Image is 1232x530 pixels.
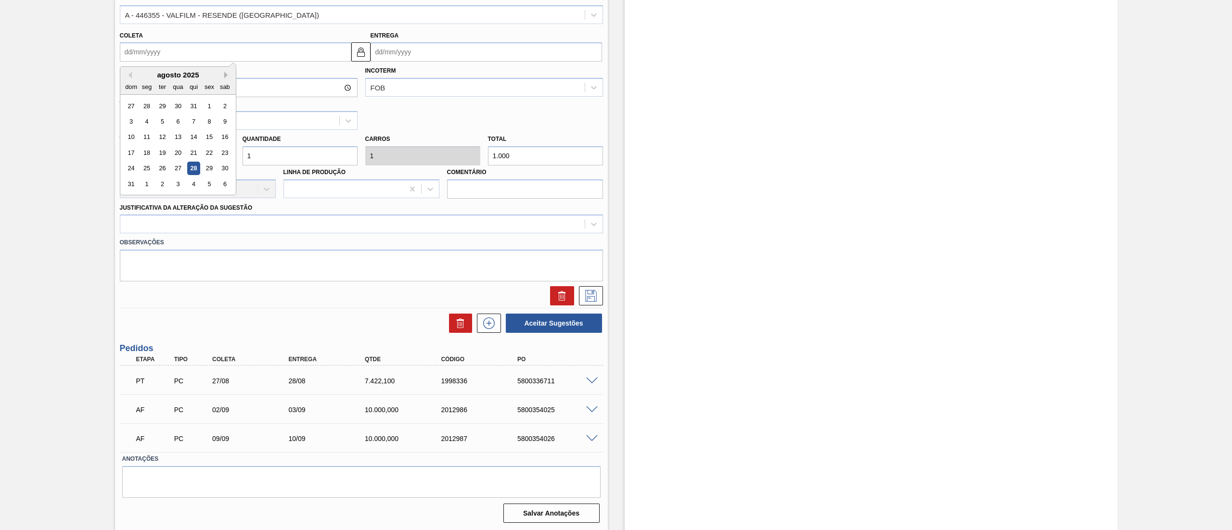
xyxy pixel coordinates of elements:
[171,177,184,190] div: Choose quarta-feira, 3 de setembro de 2025
[125,162,138,175] div: Choose domingo, 24 de agosto de 2025
[171,100,184,113] div: Choose quarta-feira, 30 de julho de 2025
[218,131,231,144] div: Choose sábado, 16 de agosto de 2025
[203,80,216,93] div: sex
[506,314,602,333] button: Aceitar Sugestões
[218,162,231,175] div: Choose sábado, 30 de agosto de 2025
[172,356,213,363] div: Tipo
[203,131,216,144] div: Choose sexta-feira, 15 de agosto de 2025
[515,435,602,442] div: 5800354026
[355,46,367,58] img: locked
[120,71,236,79] div: agosto 2025
[488,136,507,142] label: Total
[210,435,297,442] div: 09/09/2025
[134,356,175,363] div: Etapa
[172,406,213,414] div: Pedido de Compra
[187,162,200,175] div: Choose quinta-feira, 28 de agosto de 2025
[120,343,603,353] h3: Pedidos
[123,98,232,192] div: month 2025-08
[125,177,138,190] div: Choose domingo, 31 de agosto de 2025
[171,115,184,128] div: Choose quarta-feira, 6 de agosto de 2025
[286,406,373,414] div: 03/09/2025
[286,377,373,385] div: 28/08/2025
[210,406,297,414] div: 02/09/2025
[155,100,168,113] div: Choose terça-feira, 29 de julho de 2025
[362,356,449,363] div: Qtde
[286,356,373,363] div: Entrega
[155,115,168,128] div: Choose terça-feira, 5 de agosto de 2025
[155,162,168,175] div: Choose terça-feira, 26 de agosto de 2025
[140,131,153,144] div: Choose segunda-feira, 11 de agosto de 2025
[286,435,373,442] div: 10/09/2025
[125,11,319,19] div: A - 446355 - VALFILM - RESENDE ([GEOGRAPHIC_DATA])
[283,169,346,176] label: Linha de Produção
[125,131,138,144] div: Choose domingo, 10 de agosto de 2025
[122,452,601,466] label: Anotações
[224,72,231,78] button: Next Month
[140,177,153,190] div: Choose segunda-feira, 1 de setembro de 2025
[438,377,526,385] div: 1998336
[187,177,200,190] div: Choose quinta-feira, 4 de setembro de 2025
[203,100,216,113] div: Choose sexta-feira, 1 de agosto de 2025
[140,162,153,175] div: Choose segunda-feira, 25 de agosto de 2025
[155,131,168,144] div: Choose terça-feira, 12 de agosto de 2025
[140,146,153,159] div: Choose segunda-feira, 18 de agosto de 2025
[362,377,449,385] div: 7.422,100
[203,177,216,190] div: Choose sexta-feira, 5 de setembro de 2025
[136,377,173,385] p: PT
[140,115,153,128] div: Choose segunda-feira, 4 de agosto de 2025
[187,115,200,128] div: Choose quinta-feira, 7 de agosto de 2025
[155,80,168,93] div: ter
[365,136,390,142] label: Carros
[125,72,132,78] button: Previous Month
[120,42,351,62] input: dd/mm/yyyy
[515,356,602,363] div: PO
[218,100,231,113] div: Choose sábado, 2 de agosto de 2025
[134,370,175,391] div: Pedido em Trânsito
[243,136,281,142] label: Quantidade
[171,80,184,93] div: qua
[351,42,371,62] button: locked
[125,115,138,128] div: Choose domingo, 3 de agosto de 2025
[362,406,449,414] div: 10.000,000
[438,356,526,363] div: Código
[371,84,385,92] div: FOB
[125,146,138,159] div: Choose domingo, 17 de agosto de 2025
[438,435,526,442] div: 2012987
[125,80,138,93] div: dom
[545,286,574,305] div: Excluir Sugestão
[371,42,602,62] input: dd/mm/yyyy
[136,406,173,414] p: AF
[362,435,449,442] div: 10.000,000
[218,177,231,190] div: Choose sábado, 6 de setembro de 2025
[187,80,200,93] div: qui
[438,406,526,414] div: 2012986
[140,100,153,113] div: Choose segunda-feira, 28 de julho de 2025
[172,377,213,385] div: Pedido de Compra
[187,100,200,113] div: Choose quinta-feira, 31 de julho de 2025
[171,162,184,175] div: Choose quarta-feira, 27 de agosto de 2025
[134,399,175,420] div: Aguardando Faturamento
[134,428,175,449] div: Aguardando Faturamento
[371,32,399,39] label: Entrega
[515,377,602,385] div: 5800336711
[120,204,253,211] label: Justificativa da Alteração da Sugestão
[187,146,200,159] div: Choose quinta-feira, 21 de agosto de 2025
[218,115,231,128] div: Choose sábado, 9 de agosto de 2025
[120,32,143,39] label: Coleta
[136,435,173,442] p: AF
[203,162,216,175] div: Choose sexta-feira, 29 de agosto de 2025
[501,313,603,334] div: Aceitar Sugestões
[210,356,297,363] div: Coleta
[218,146,231,159] div: Choose sábado, 23 de agosto de 2025
[210,377,297,385] div: 27/08/2025
[125,100,138,113] div: Choose domingo, 27 de julho de 2025
[365,67,396,74] label: Incoterm
[155,146,168,159] div: Choose terça-feira, 19 de agosto de 2025
[203,115,216,128] div: Choose sexta-feira, 8 de agosto de 2025
[203,146,216,159] div: Choose sexta-feira, 22 de agosto de 2025
[171,146,184,159] div: Choose quarta-feira, 20 de agosto de 2025
[172,435,213,442] div: Pedido de Compra
[447,165,603,179] label: Comentário
[155,177,168,190] div: Choose terça-feira, 2 de setembro de 2025
[171,131,184,144] div: Choose quarta-feira, 13 de agosto de 2025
